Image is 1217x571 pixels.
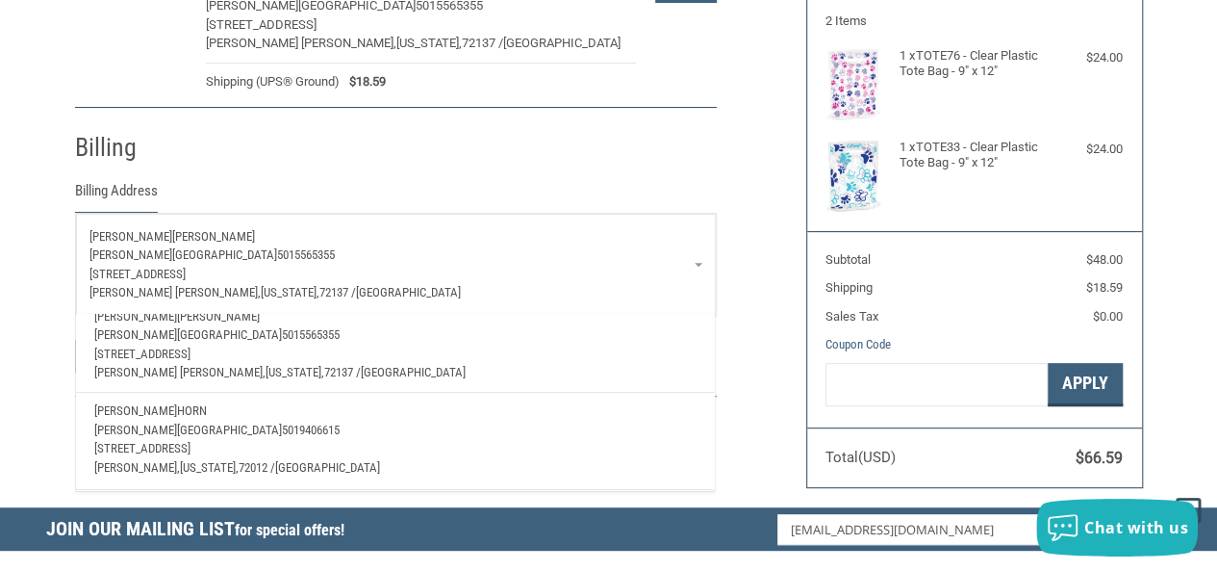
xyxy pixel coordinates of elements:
span: [PERSON_NAME] [94,403,177,418]
span: [PERSON_NAME] [94,309,177,324]
h4: 1 x TOTE33 - Clear Plastic Tote Bag - 9" x 12" [900,140,1044,171]
span: [PERSON_NAME] [PERSON_NAME], [89,285,261,299]
span: Subtotal [825,252,871,267]
div: $24.00 [1049,140,1123,159]
h2: Billing [75,132,188,164]
span: 72012 / [239,460,275,475]
span: [PERSON_NAME][GEOGRAPHIC_DATA] [89,247,277,262]
a: [PERSON_NAME]Horn[PERSON_NAME][GEOGRAPHIC_DATA]5019406615[STREET_ADDRESS][PERSON_NAME],[US_STATE]... [86,392,705,489]
span: $48.00 [1086,252,1123,267]
a: Enter or select a different address [76,214,716,316]
span: $0.00 [1093,309,1123,324]
span: 5015565355 [277,247,335,262]
div: $24.00 [1049,48,1123,67]
span: 5019406615 [282,423,340,437]
span: [PERSON_NAME][GEOGRAPHIC_DATA] [94,423,282,437]
span: [STREET_ADDRESS] [206,17,317,32]
span: [GEOGRAPHIC_DATA] [503,36,621,50]
span: [US_STATE], [266,365,324,379]
span: [GEOGRAPHIC_DATA] [275,460,380,475]
span: [US_STATE], [180,460,239,475]
span: Sales Tax [825,309,878,324]
legend: Billing Address [75,180,158,212]
a: [PERSON_NAME][PERSON_NAME][PERSON_NAME][GEOGRAPHIC_DATA]5015565355[STREET_ADDRESS][PERSON_NAME] [... [86,298,705,392]
span: [PERSON_NAME], [94,460,180,475]
h4: 1 x TOTE76 - Clear Plastic Tote Bag - 9" x 12" [900,48,1044,80]
span: 72137 / [319,285,356,299]
span: 72137 / [324,365,361,379]
span: [GEOGRAPHIC_DATA] [361,365,466,379]
span: [PERSON_NAME] [PERSON_NAME], [94,365,266,379]
a: Coupon Code [825,337,891,351]
span: [STREET_ADDRESS] [94,347,190,361]
span: $18.59 [1086,280,1123,295]
span: for special offers! [235,521,344,539]
button: Apply [1048,363,1123,406]
span: [PERSON_NAME] [177,309,260,324]
input: Gift Certificate or Coupon Code [825,363,1048,406]
span: [PERSON_NAME] [89,229,172,244]
span: [PERSON_NAME] [PERSON_NAME], [206,36,396,50]
span: Total (USD) [825,449,896,466]
span: Shipping (UPS® Ground) [206,72,340,91]
span: Horn [177,403,207,418]
span: [PERSON_NAME] [172,229,255,244]
span: Shipping [825,280,873,295]
span: [PERSON_NAME][GEOGRAPHIC_DATA] [94,327,282,342]
span: Chat with us [1084,517,1188,538]
span: $18.59 [340,72,386,91]
span: [US_STATE], [396,36,462,50]
span: 5015565355 [282,327,340,342]
span: 72137 / [462,36,503,50]
span: [US_STATE], [261,285,319,299]
h5: Join Our Mailing List [46,507,354,557]
h3: 2 Items [825,13,1123,29]
span: [GEOGRAPHIC_DATA] [356,285,461,299]
span: $66.59 [1076,449,1123,467]
input: Email [777,514,1075,545]
span: [STREET_ADDRESS] [89,267,186,281]
button: Chat with us [1036,499,1198,557]
span: [STREET_ADDRESS] [94,441,190,455]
